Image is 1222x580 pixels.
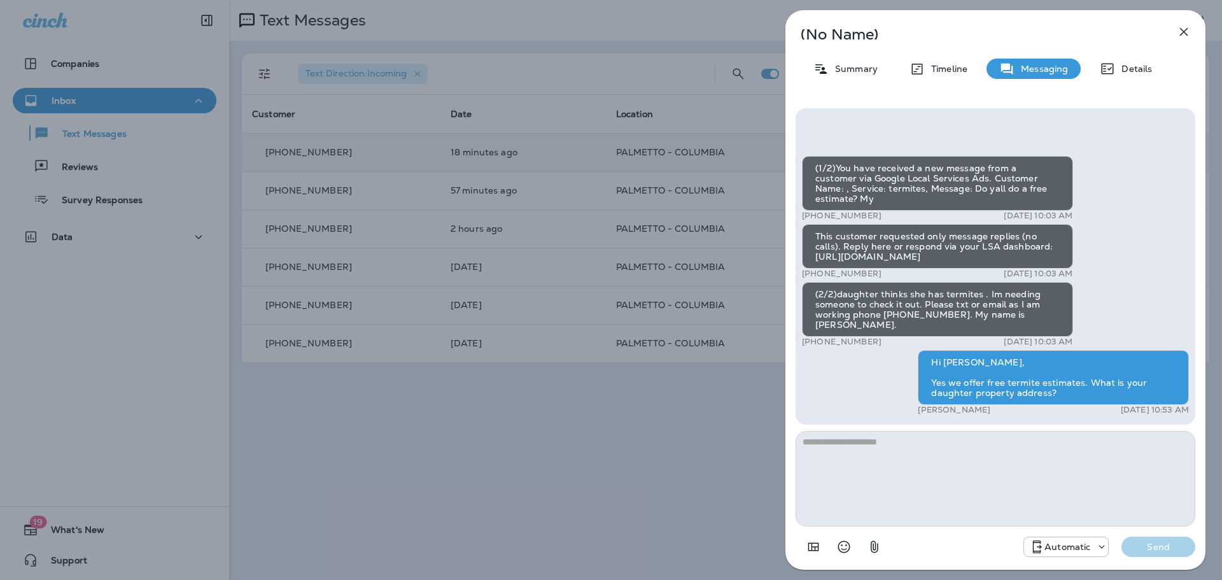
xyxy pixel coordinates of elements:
p: [DATE] 10:03 AM [1004,269,1072,279]
p: [PHONE_NUMBER] [802,211,881,221]
p: [PERSON_NAME] [918,405,990,415]
p: Timeline [925,64,967,74]
p: Summary [829,64,878,74]
p: Automatic [1044,542,1090,552]
p: [DATE] 10:03 AM [1004,211,1072,221]
p: [DATE] 10:53 AM [1121,405,1189,415]
div: Hi [PERSON_NAME], Yes we offer free termite estimates. What is your daughter property address? [918,350,1189,405]
button: Select an emoji [831,534,857,560]
button: Add in a premade template [801,534,826,560]
p: [PHONE_NUMBER] [802,269,881,279]
div: (1/2)You have received a new message from a customer via Google Local Services Ads. Customer Name... [802,156,1073,211]
p: [PHONE_NUMBER] [802,337,881,347]
div: (2/2)daughter thinks she has termites . Im needing someone to check it out. Please txt or email a... [802,282,1073,337]
p: Details [1115,64,1152,74]
p: Messaging [1015,64,1068,74]
p: [DATE] 10:03 AM [1004,337,1072,347]
div: This customer requested only message replies (no calls). Reply here or respond via your LSA dashb... [802,224,1073,269]
p: (No Name) [801,29,1148,39]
